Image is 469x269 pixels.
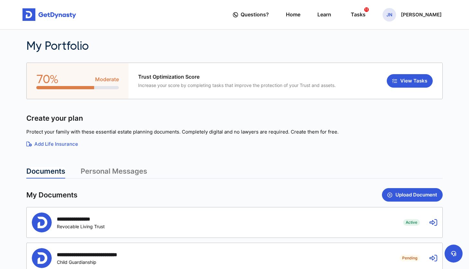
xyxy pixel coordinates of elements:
a: Home [286,5,300,24]
button: JN[PERSON_NAME] [383,8,442,22]
div: Child Guardianship [57,259,117,265]
h2: My Portfolio [26,39,335,53]
button: Upload Document [382,188,443,202]
img: Person [32,213,52,232]
div: Revocable Living Trust [57,224,105,229]
span: Increase your score by completing tasks that improve the protection of your Trust and assets. [138,82,336,88]
p: [PERSON_NAME] [401,12,442,17]
button: View Tasks [387,74,433,88]
span: Active [403,219,420,226]
span: 11 [364,7,369,12]
img: Get started for free with Dynasty Trust Company [22,8,76,21]
img: Person [32,248,52,268]
div: Tasks [351,9,366,21]
a: Tasks11 [348,5,366,24]
span: Create your plan [26,114,83,123]
p: Protect your family with these essential estate planning documents. Completely digital and no law... [26,128,443,136]
span: My Documents [26,190,77,200]
a: Questions? [233,5,269,24]
span: Questions? [241,9,269,21]
a: Documents [26,167,65,178]
a: Personal Messages [81,167,147,178]
span: 70% [36,73,58,86]
span: Pending [400,255,420,261]
a: Add Life Insurance [26,141,443,148]
span: Moderate [95,76,119,83]
a: Learn [317,5,331,24]
span: Trust Optimization Score [138,74,336,80]
span: JN [383,8,396,22]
